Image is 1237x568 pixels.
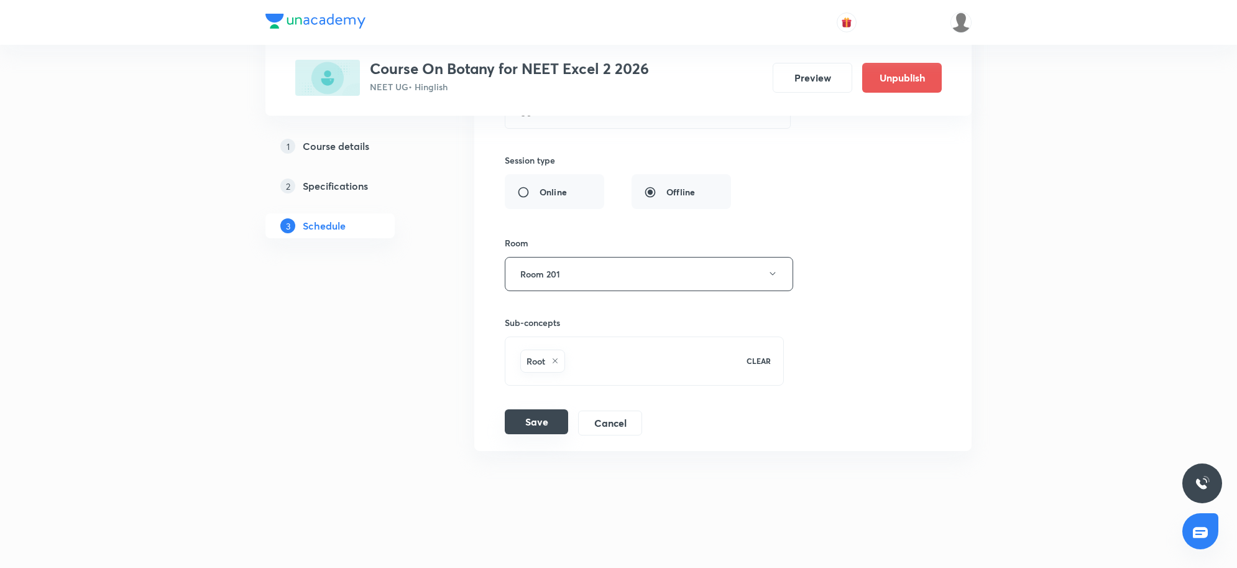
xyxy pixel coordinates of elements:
[265,174,435,198] a: 2Specifications
[303,179,368,193] h5: Specifications
[837,12,857,32] button: avatar
[280,139,295,154] p: 1
[295,60,360,96] img: 46C683AA-ED2D-4885-8785-6EAC4A2D127C_plus.png
[370,80,649,93] p: NEET UG • Hinglish
[747,355,771,366] p: CLEAR
[265,14,366,29] img: Company Logo
[265,14,366,32] a: Company Logo
[265,134,435,159] a: 1Course details
[303,139,369,154] h5: Course details
[303,218,346,233] h5: Schedule
[280,179,295,193] p: 2
[950,12,972,33] img: Devendra Kumar
[1195,476,1210,491] img: ttu
[773,63,852,93] button: Preview
[370,60,649,78] h3: Course On Botany for NEET Excel 2 2026
[505,154,555,167] h6: Session type
[505,257,793,291] button: Room 201
[578,411,642,435] button: Cancel
[280,218,295,233] p: 3
[841,17,852,28] img: avatar
[505,236,528,249] h6: Room
[862,63,942,93] button: Unpublish
[505,316,784,329] h6: Sub-concepts
[527,355,545,368] h6: Root
[505,409,568,434] button: Save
